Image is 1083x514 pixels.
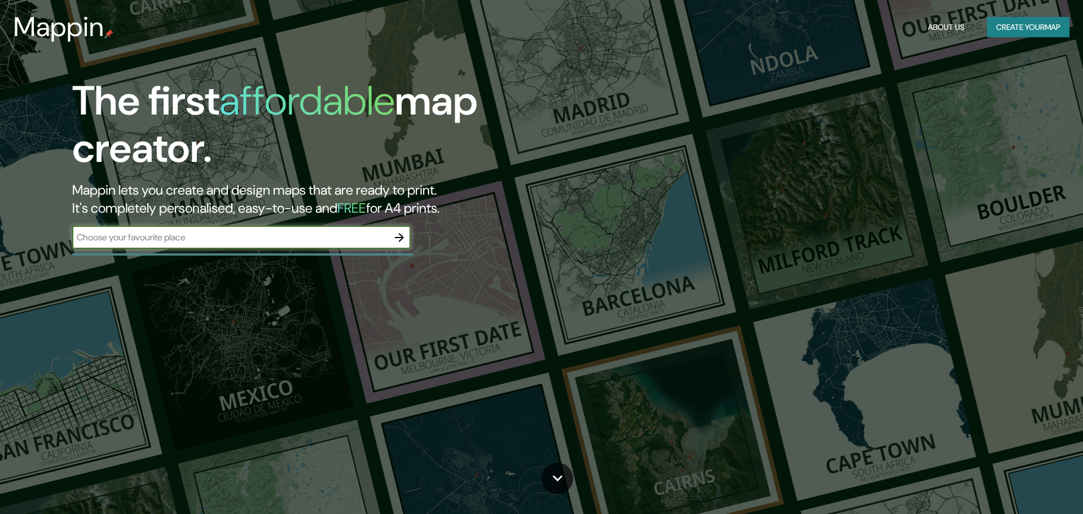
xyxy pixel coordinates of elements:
input: Choose your favourite place [72,231,388,244]
img: mappin-pin [104,29,113,38]
h3: Mappin [14,11,104,43]
h5: FREE [337,199,366,217]
h1: The first map creator. [72,77,614,181]
h2: Mappin lets you create and design maps that are ready to print. It's completely personalised, eas... [72,181,614,217]
h1: affordable [219,74,395,127]
button: Create yourmap [987,17,1069,38]
button: About Us [923,17,969,38]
